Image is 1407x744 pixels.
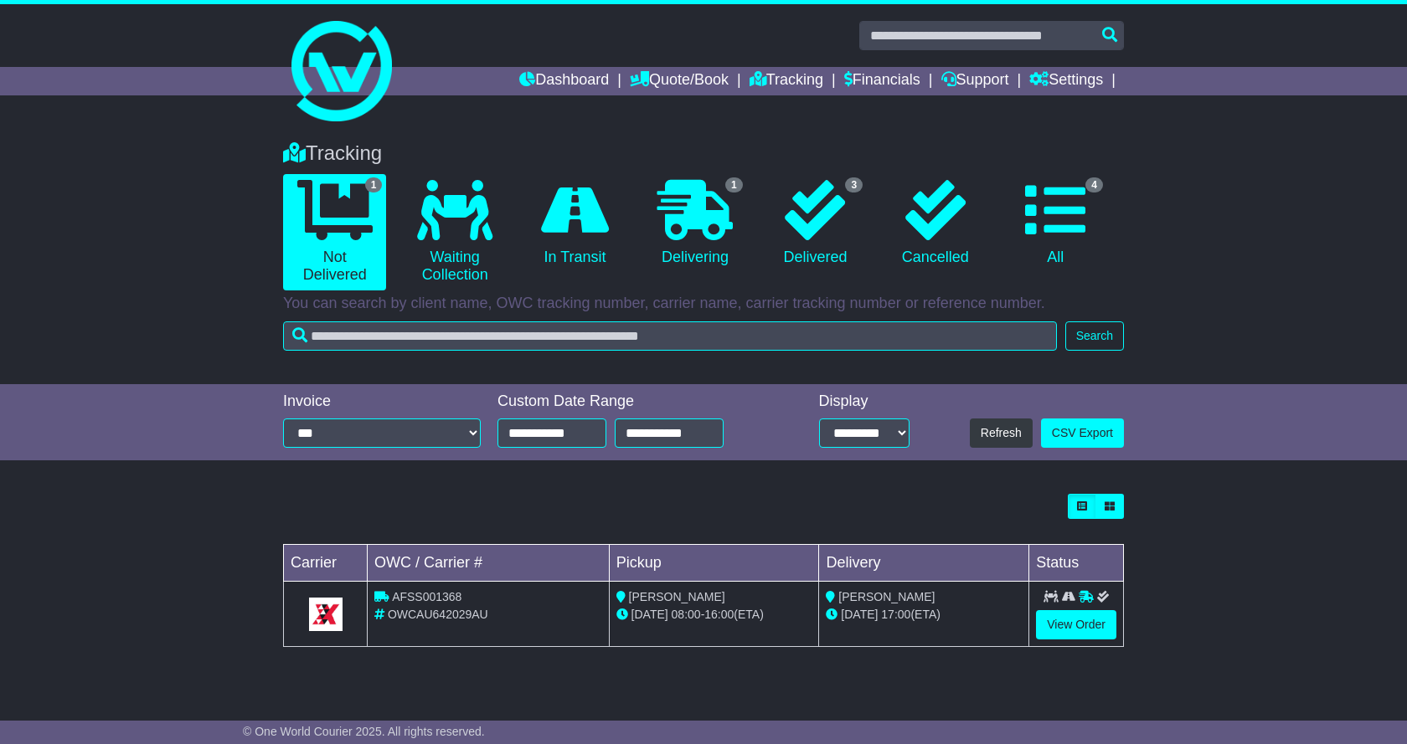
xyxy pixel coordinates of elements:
[764,174,867,273] a: 3 Delivered
[616,606,812,623] div: - (ETA)
[309,598,343,631] img: GetCarrierServiceLogo
[1029,67,1103,95] a: Settings
[629,590,725,603] span: [PERSON_NAME]
[283,295,1124,313] p: You can search by client name, OWC tracking number, carrier name, carrier tracking number or refe...
[844,67,920,95] a: Financials
[388,608,488,621] span: OWCAU642029AU
[826,606,1022,623] div: (ETA)
[630,67,729,95] a: Quote/Book
[704,608,734,621] span: 16:00
[275,141,1132,166] div: Tracking
[368,545,610,582] td: OWC / Carrier #
[523,174,626,273] a: In Transit
[845,177,863,192] span: 3
[403,174,506,290] a: Waiting Collection
[365,177,383,192] span: 1
[841,608,878,621] span: [DATE]
[284,545,368,582] td: Carrier
[838,590,935,603] span: [PERSON_NAME]
[643,174,746,273] a: 1 Delivering
[970,418,1033,448] button: Refresh
[1041,418,1124,448] a: CSV Export
[609,545,819,582] td: Pickup
[941,67,1009,95] a: Support
[881,608,910,621] span: 17:00
[1004,174,1107,273] a: 4 All
[392,590,461,603] span: AFSS001368
[750,67,823,95] a: Tracking
[283,393,481,411] div: Invoice
[1036,610,1116,639] a: View Order
[819,545,1029,582] td: Delivery
[283,174,386,290] a: 1 Not Delivered
[672,608,701,621] span: 08:00
[497,393,766,411] div: Custom Date Range
[884,174,987,273] a: Cancelled
[631,608,668,621] span: [DATE]
[1065,321,1124,351] button: Search
[243,725,485,738] span: © One World Courier 2025. All rights reserved.
[1085,177,1103,192] span: 4
[725,177,743,192] span: 1
[519,67,609,95] a: Dashboard
[1029,545,1124,582] td: Status
[819,393,910,411] div: Display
